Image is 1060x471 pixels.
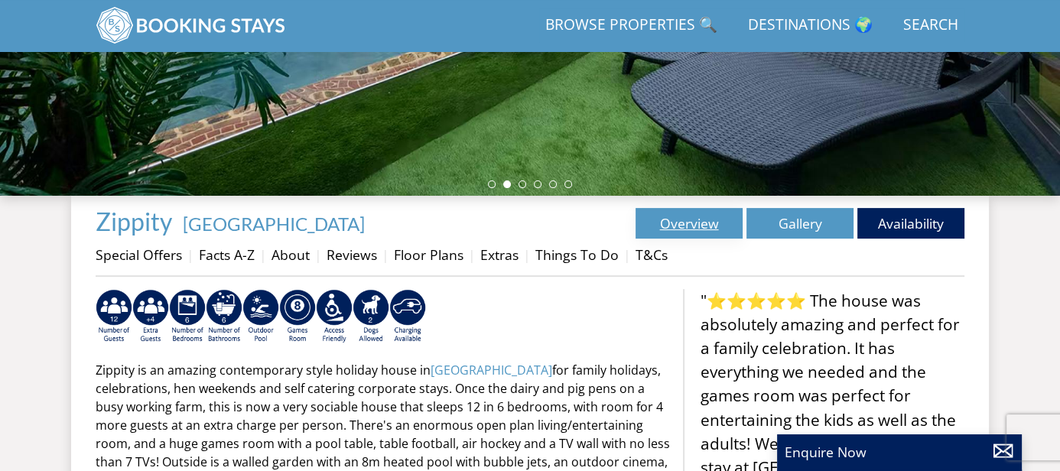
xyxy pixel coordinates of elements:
[636,245,668,264] a: T&Cs
[272,245,310,264] a: About
[785,442,1014,462] p: Enquire Now
[636,208,743,239] a: Overview
[199,245,255,264] a: Facts A-Z
[742,8,879,43] a: Destinations 🌍
[480,245,519,264] a: Extras
[206,289,242,344] img: AD_4nXdmwCQHKAiIjYDk_1Dhq-AxX3fyYPYaVgX942qJE-Y7he54gqc0ybrIGUg6Qr_QjHGl2FltMhH_4pZtc0qV7daYRc31h...
[389,289,426,344] img: AD_4nXcnT2OPG21WxYUhsl9q61n1KejP7Pk9ESVM9x9VetD-X_UXXoxAKaMRZGYNcSGiAsmGyKm0QlThER1osyFXNLmuYOVBV...
[394,245,463,264] a: Floor Plans
[96,206,172,236] span: Zippity
[183,213,365,235] a: [GEOGRAPHIC_DATA]
[96,289,132,344] img: AD_4nXeyNBIiEViFqGkFxeZn-WxmRvSobfXIejYCAwY7p4slR9Pvv7uWB8BWWl9Rip2DDgSCjKzq0W1yXMRj2G_chnVa9wg_L...
[327,245,377,264] a: Reviews
[169,289,206,344] img: AD_4nXfRzBlt2m0mIteXDhAcJCdmEApIceFt1SPvkcB48nqgTZkfMpQlDmULa47fkdYiHD0skDUgcqepViZHFLjVKS2LWHUqM...
[431,362,552,378] a: [GEOGRAPHIC_DATA]
[857,208,964,239] a: Availability
[132,289,169,344] img: AD_4nXdbdvS9hg4Z4a_Sc2eRf7hvmfCn3BSuImk78KzyAr7NttFLJLh-QSMFT7OMNXuvIj9fwIt4dOgpcg734rQCWJtnREsyC...
[177,213,365,235] span: -
[897,8,964,43] a: Search
[316,289,353,344] img: AD_4nXe3VD57-M2p5iq4fHgs6WJFzKj8B0b3RcPFe5LKK9rgeZlFmFoaMJPsJOOJzc7Q6RMFEqsjIZ5qfEJu1txG3QLmI_2ZW...
[279,289,316,344] img: AD_4nXdrZMsjcYNLGsKuA84hRzvIbesVCpXJ0qqnwZoX5ch9Zjv73tWe4fnFRs2gJ9dSiUubhZXckSJX_mqrZBmYExREIfryF...
[353,289,389,344] img: AD_4nXe7_8LrJK20fD9VNWAdfykBvHkWcczWBt5QOadXbvIwJqtaRaRf-iI0SeDpMmH1MdC9T1Vy22FMXzzjMAvSuTB5cJ7z5...
[242,289,279,344] img: AD_4nXcBX9XWtisp1r4DyVfkhddle_VH6RrN3ygnUGrVnOmGqceGfhBv6nsUWs_M_dNMWm8jx42xDa-T6uhWOyA-wOI6XtUTM...
[96,6,287,44] img: BookingStays
[539,8,723,43] a: Browse Properties 🔍
[96,206,177,236] a: Zippity
[96,245,182,264] a: Special Offers
[535,245,619,264] a: Things To Do
[746,208,854,239] a: Gallery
